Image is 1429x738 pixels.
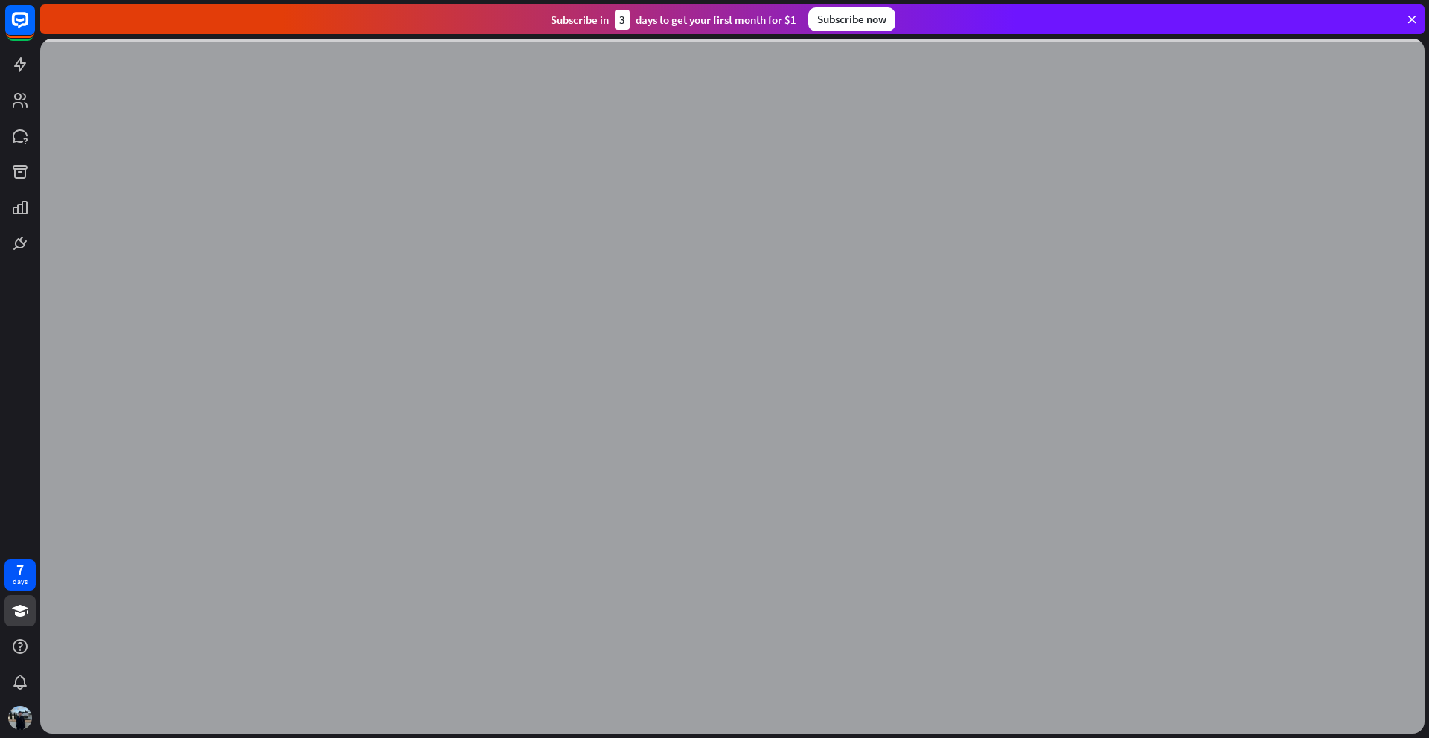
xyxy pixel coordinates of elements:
[615,10,630,30] div: 3
[808,7,895,31] div: Subscribe now
[551,10,796,30] div: Subscribe in days to get your first month for $1
[13,577,28,587] div: days
[4,559,36,591] a: 7 days
[16,563,24,577] div: 7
